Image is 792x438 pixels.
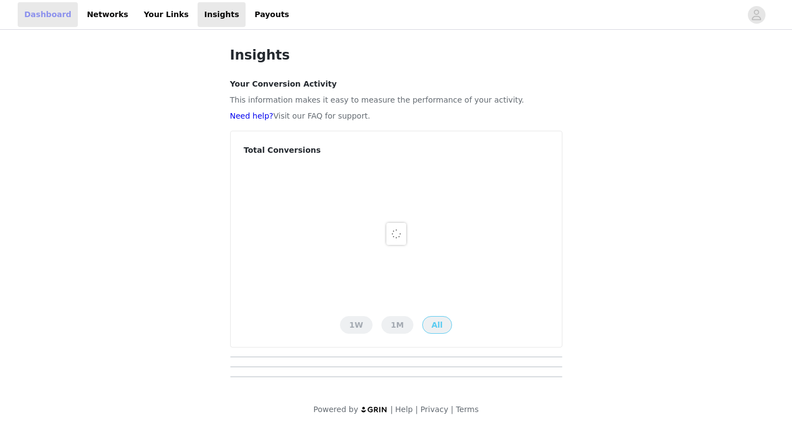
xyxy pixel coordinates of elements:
[360,406,388,413] img: logo
[313,405,358,414] span: Powered by
[230,94,562,106] p: This information makes it easy to measure the performance of your activity.
[230,111,274,120] a: Need help?
[80,2,135,27] a: Networks
[751,6,762,24] div: avatar
[248,2,296,27] a: Payouts
[381,316,413,334] button: 1M
[422,316,452,334] button: All
[390,405,393,414] span: |
[18,2,78,27] a: Dashboard
[451,405,454,414] span: |
[230,45,562,65] h1: Insights
[198,2,246,27] a: Insights
[230,78,562,90] h4: Your Conversion Activity
[230,110,562,122] p: Visit our FAQ for support.
[395,405,413,414] a: Help
[421,405,449,414] a: Privacy
[415,405,418,414] span: |
[456,405,479,414] a: Terms
[340,316,373,334] button: 1W
[244,145,549,156] h4: Total Conversions
[137,2,195,27] a: Your Links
